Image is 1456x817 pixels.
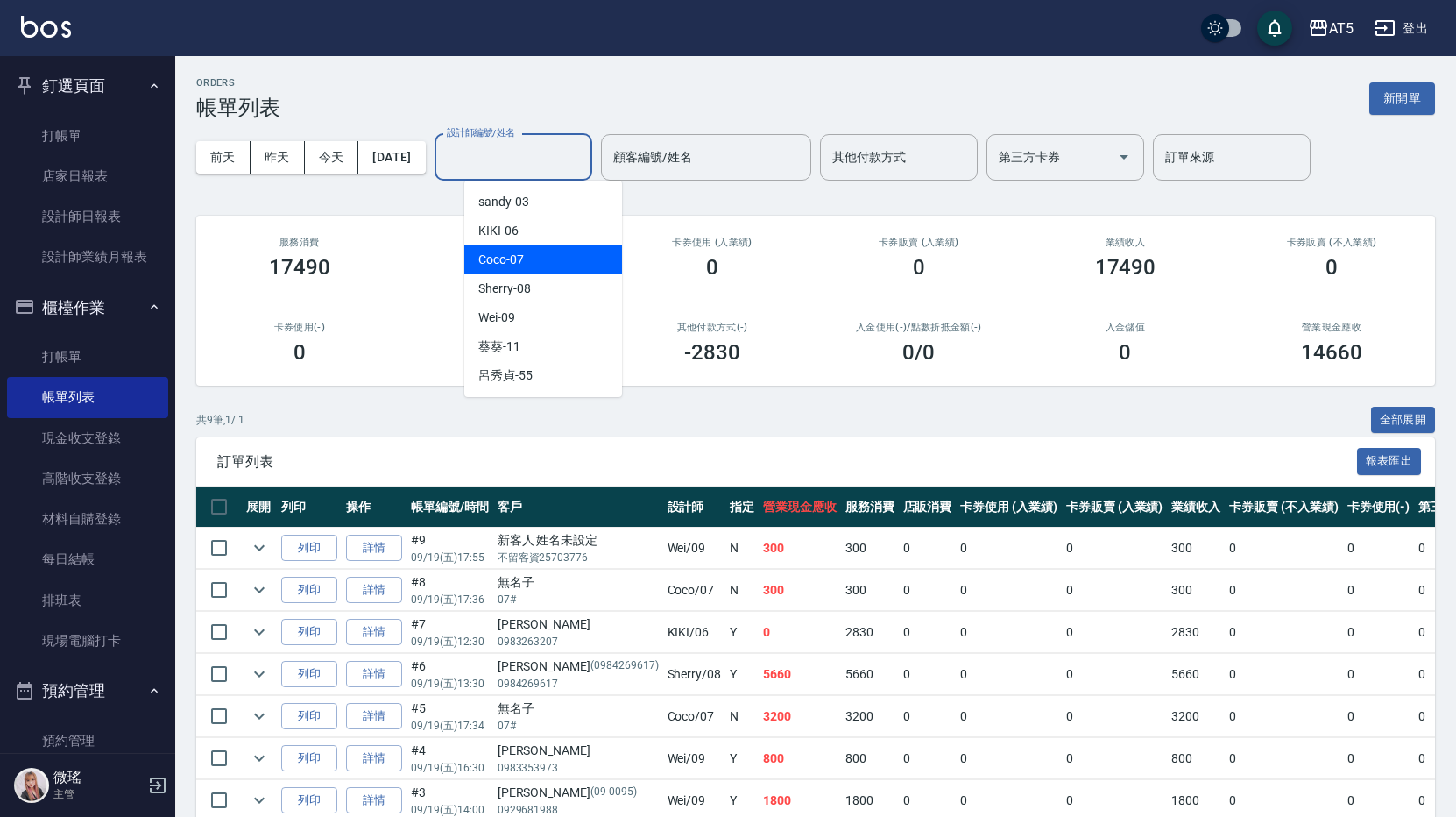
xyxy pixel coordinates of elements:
a: 詳情 [346,577,402,604]
td: 0 [1062,528,1168,569]
td: 0 [1062,570,1168,611]
div: AT5 [1329,18,1354,39]
td: 5660 [1167,654,1225,695]
button: 前天 [196,141,251,174]
a: 詳情 [346,619,402,646]
p: 共 9 筆, 1 / 1 [196,412,244,428]
button: 列印 [281,703,337,730]
p: (0984269617) [590,657,659,676]
div: 無名子 [498,573,659,592]
h2: 其他付款方式(-) [630,322,795,333]
a: 詳情 [346,703,402,730]
span: 葵葵 -11 [478,337,520,356]
th: 展開 [242,487,277,528]
td: 0 [1225,612,1342,653]
td: 0 [956,696,1062,737]
td: 2830 [1167,612,1225,653]
a: 打帳單 [7,116,168,156]
button: [DATE] [358,141,425,174]
a: 設計師業績月報表 [7,237,168,277]
th: 服務消費 [841,487,899,528]
button: 釘選頁面 [7,63,168,109]
td: 0 [1225,654,1342,695]
th: 操作 [342,487,406,528]
button: expand row [246,661,272,687]
a: 排班表 [7,580,168,621]
td: #9 [406,528,493,569]
td: 0 [1062,612,1168,653]
h3: 17490 [269,255,330,280]
th: 卡券販賣 (入業績) [1062,487,1168,528]
a: 打帳單 [7,337,168,377]
span: 訂單列表 [217,453,1357,471]
span: 呂秀貞 -55 [478,366,533,385]
button: Open [1110,143,1138,171]
a: 現場電腦打卡 [7,621,168,661]
div: [PERSON_NAME] [498,742,659,760]
td: 3200 [1167,696,1225,737]
button: 列印 [281,577,337,604]
h2: 營業現金應收 [1249,322,1414,333]
button: 列印 [281,661,337,688]
td: 0 [1225,738,1342,779]
td: 0 [956,654,1062,695]
a: 詳情 [346,745,402,772]
th: 店販消費 [899,487,957,528]
td: 0 [899,696,957,737]
h2: 卡券使用(-) [217,322,382,333]
th: 卡券使用(-) [1343,487,1415,528]
button: 報表匯出 [1357,448,1422,475]
td: 0 [759,612,841,653]
h3: 0 /0 [902,340,935,365]
a: 設計師日報表 [7,196,168,237]
p: 主管 [53,786,143,802]
td: 2830 [841,612,899,653]
p: 07# [498,718,659,734]
div: 新客人 姓名未設定 [498,531,659,550]
td: 0 [1225,528,1342,569]
button: save [1257,11,1292,46]
p: 09/19 (五) 17:34 [411,718,489,734]
td: 300 [841,570,899,611]
td: 3200 [841,696,899,737]
td: 0 [956,738,1062,779]
h5: 微瑤 [53,769,143,786]
td: Y [725,612,759,653]
td: 0 [899,570,957,611]
td: 300 [1167,570,1225,611]
span: Coco -07 [478,251,524,269]
button: expand row [246,787,272,813]
td: 0 [1343,570,1415,611]
button: 列印 [281,745,337,772]
img: Logo [21,16,71,38]
td: 0 [956,528,1062,569]
td: 0 [899,738,957,779]
h3: 0 [1325,255,1338,280]
td: #4 [406,738,493,779]
td: #7 [406,612,493,653]
div: [PERSON_NAME] [498,657,659,676]
button: 預約管理 [7,668,168,714]
button: 登出 [1368,12,1435,45]
h2: 卡券使用 (入業績) [630,237,795,248]
td: 0 [1343,738,1415,779]
button: expand row [246,745,272,771]
td: 0 [1062,654,1168,695]
a: 高階收支登錄 [7,458,168,499]
a: 報表匯出 [1357,452,1422,469]
p: 09/19 (五) 17:36 [411,592,489,607]
img: Person [14,768,49,803]
td: 5660 [841,654,899,695]
h3: 帳單列表 [196,96,280,120]
a: 詳情 [346,661,402,688]
td: #8 [406,570,493,611]
td: Coco /07 [663,696,726,737]
a: 材料自購登錄 [7,499,168,539]
td: 0 [899,612,957,653]
td: N [725,528,759,569]
button: AT5 [1301,11,1361,46]
td: 0 [1225,570,1342,611]
th: 列印 [277,487,342,528]
span: KIKI -06 [478,222,519,240]
td: Sherry /08 [663,654,726,695]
